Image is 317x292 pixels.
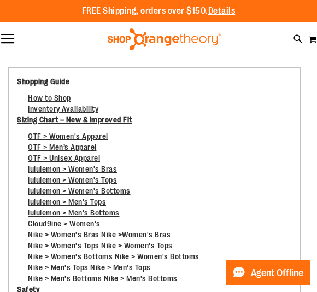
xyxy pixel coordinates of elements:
[28,241,173,255] a: Nike > Women's Tops Nike > Women's Tops
[28,252,199,266] a: Nike > Women's Bottoms Nike > Women's Bottoms
[28,263,151,277] a: Nike > Men's Tops Nike > Men's Tops
[251,268,303,278] span: Agent Offline
[28,197,106,212] a: lululemon > Men's Tops
[28,186,131,201] a: lululemon > Women's Bottoms
[28,230,171,244] a: Nike > Women's Bras Nike >Women's Bras
[17,114,132,131] a: Sizing Chart – New & Improved Fit
[28,274,178,288] a: Nike > Men's Bottoms Nike > Men's Bottoms
[106,28,222,50] img: Shop Orangetheory
[28,219,101,233] a: Cloud9ine > Women's
[28,165,117,179] a: lululemon > Women's Bras
[208,6,236,16] a: Details
[28,143,97,157] a: OTF > Men’s Apparel
[28,154,100,168] a: OTF > Unisex Apparel
[28,94,71,108] a: How to Shop
[17,76,69,92] a: Shopping Guide
[28,208,120,223] a: lululemon > Men's Bottoms
[82,5,236,17] p: FREE Shipping, orders over $150.
[28,104,98,119] a: Inventory Availability
[226,260,310,285] button: Agent Offline
[28,132,108,146] a: OTF > Women's Apparel
[28,176,117,190] a: lululemon > Women's Tops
